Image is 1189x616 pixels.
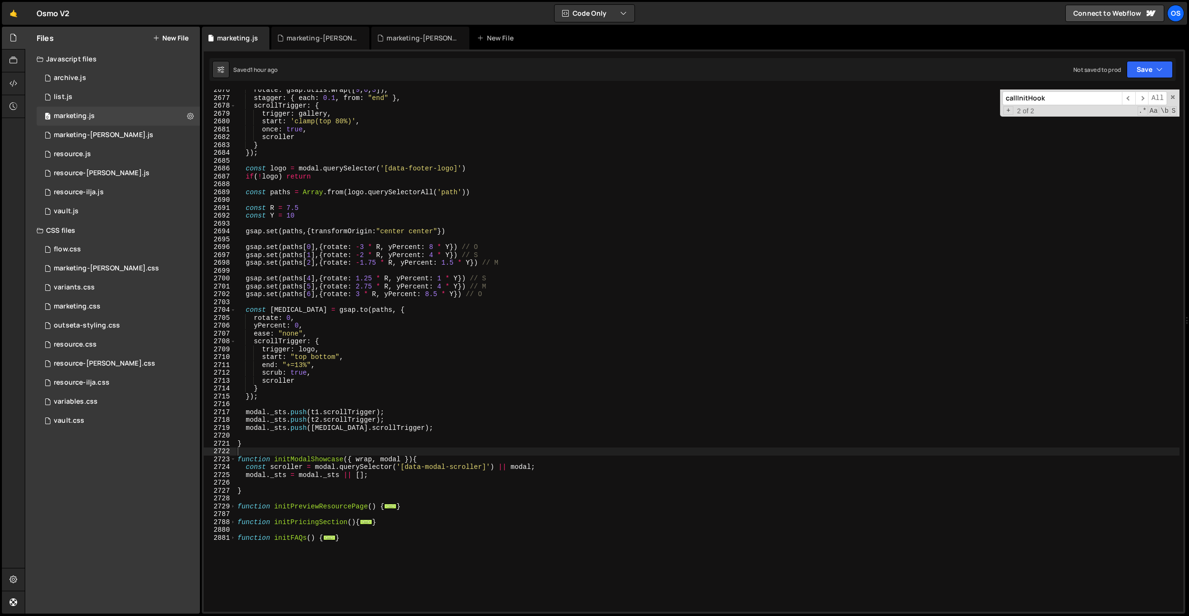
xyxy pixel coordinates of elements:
[204,432,236,440] div: 2720
[204,196,236,204] div: 2690
[204,275,236,283] div: 2700
[204,440,236,448] div: 2721
[287,33,358,43] div: marketing-[PERSON_NAME].css
[204,463,236,471] div: 2724
[37,373,200,392] div: 16596/46198.css
[54,302,100,311] div: marketing.css
[204,456,236,464] div: 2723
[204,306,236,314] div: 2704
[1159,106,1169,116] span: Whole Word Search
[37,297,200,316] div: 16596/45446.css
[54,188,104,197] div: resource-ilja.js
[54,397,98,406] div: variables.css
[204,393,236,401] div: 2715
[204,495,236,503] div: 2728
[204,510,236,518] div: 2787
[204,157,236,165] div: 2685
[204,259,236,267] div: 2698
[204,267,236,275] div: 2699
[386,33,458,43] div: marketing-[PERSON_NAME].js
[54,150,91,159] div: resource.js
[204,377,236,385] div: 2713
[204,165,236,173] div: 2686
[204,236,236,244] div: 2695
[37,316,200,335] div: 16596/45156.css
[1148,91,1167,105] span: Alt-Enter
[54,264,159,273] div: marketing-[PERSON_NAME].css
[1170,106,1177,116] span: Search In Selection
[54,321,120,330] div: outseta-styling.css
[204,180,236,189] div: 2688
[1002,91,1122,105] input: Search for
[1073,66,1121,74] div: Not saved to prod
[1138,106,1148,116] span: RegExp Search
[204,243,236,251] div: 2696
[204,173,236,181] div: 2687
[204,369,236,377] div: 2712
[1135,91,1149,105] span: ​
[1065,5,1164,22] a: Connect to Webflow
[204,408,236,417] div: 2717
[37,164,200,183] div: 16596/46194.js
[1167,5,1184,22] a: Os
[204,518,236,527] div: 2788
[37,33,54,43] h2: Files
[37,107,200,126] div: 16596/45422.js
[1127,61,1173,78] button: Save
[204,526,236,534] div: 2880
[54,283,95,292] div: variants.css
[54,207,79,216] div: vault.js
[37,8,69,19] div: Osmo V2
[2,2,25,25] a: 🤙
[204,346,236,354] div: 2709
[25,221,200,240] div: CSS files
[204,416,236,424] div: 2718
[204,487,236,495] div: 2727
[360,519,372,524] span: ...
[204,424,236,432] div: 2719
[1149,106,1159,116] span: CaseSensitive Search
[204,102,236,110] div: 2678
[37,126,200,145] div: 16596/45424.js
[477,33,517,43] div: New File
[204,110,236,118] div: 2679
[204,290,236,298] div: 2702
[204,400,236,408] div: 2716
[385,503,397,508] span: ...
[37,240,200,259] div: 16596/47552.css
[45,113,50,121] span: 0
[204,503,236,511] div: 2729
[204,126,236,134] div: 2681
[204,534,236,542] div: 2881
[54,74,86,82] div: archive.js
[250,66,278,74] div: 1 hour ago
[204,353,236,361] div: 2710
[54,112,95,120] div: marketing.js
[37,392,200,411] div: 16596/45154.css
[555,5,634,22] button: Code Only
[54,93,72,101] div: list.js
[204,385,236,393] div: 2714
[204,149,236,157] div: 2684
[204,447,236,456] div: 2722
[37,411,200,430] div: 16596/45153.css
[323,535,336,540] span: ...
[204,212,236,220] div: 2692
[204,189,236,197] div: 2689
[204,479,236,487] div: 2726
[54,245,81,254] div: flow.css
[204,220,236,228] div: 2693
[1003,106,1013,115] span: Toggle Replace mode
[37,259,200,278] div: 16596/46284.css
[204,86,236,94] div: 2676
[54,131,153,139] div: marketing-[PERSON_NAME].js
[54,417,84,425] div: vault.css
[54,359,155,368] div: resource-[PERSON_NAME].css
[204,251,236,259] div: 2697
[54,378,109,387] div: resource-ilja.css
[37,145,200,164] div: 16596/46183.js
[37,335,200,354] div: 16596/46199.css
[1122,91,1135,105] span: ​
[37,278,200,297] div: 16596/45511.css
[37,88,200,107] div: 16596/45151.js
